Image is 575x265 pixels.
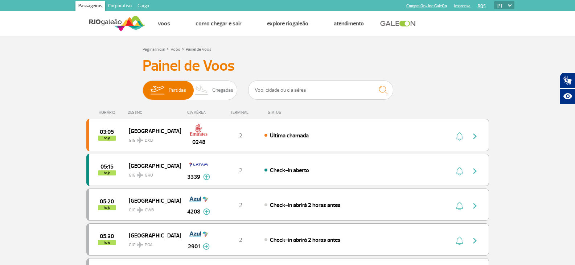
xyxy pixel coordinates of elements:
[471,236,479,245] img: seta-direita-painel-voo.svg
[239,167,242,174] span: 2
[270,202,341,209] span: Check-in abrirá 2 horas antes
[248,80,393,100] input: Voo, cidade ou cia aérea
[334,20,364,27] a: Atendimento
[98,205,116,210] span: hoje
[203,208,210,215] img: mais-info-painel-voo.svg
[171,47,180,52] a: Voos
[129,238,175,248] span: GIG
[239,236,242,244] span: 2
[145,242,153,248] span: POA
[192,138,205,146] span: 0248
[203,174,210,180] img: mais-info-painel-voo.svg
[137,172,143,178] img: destiny_airplane.svg
[191,81,213,100] img: slider-desembarque
[270,236,341,244] span: Check-in abrirá 2 horas antes
[145,207,154,214] span: CWB
[75,1,105,12] a: Passageiros
[146,81,169,100] img: slider-embarque
[270,132,309,139] span: Última chamada
[560,73,575,104] div: Plugin de acessibilidade da Hand Talk.
[145,137,153,144] span: DXB
[478,4,486,8] a: RQS
[128,110,181,115] div: DESTINO
[129,161,175,170] span: [GEOGRAPHIC_DATA]
[98,136,116,141] span: hoje
[186,47,211,52] a: Painel de Voos
[456,236,463,245] img: sino-painel-voo.svg
[129,203,175,214] span: GIG
[270,167,309,174] span: Check-in aberto
[100,129,114,134] span: 2025-09-30 03:05:00
[188,242,200,251] span: 2901
[129,231,175,240] span: [GEOGRAPHIC_DATA]
[100,199,114,204] span: 2025-09-30 05:20:00
[239,202,242,209] span: 2
[560,73,575,88] button: Abrir tradutor de língua de sinais.
[167,45,169,53] a: >
[143,47,165,52] a: Página Inicial
[129,196,175,205] span: [GEOGRAPHIC_DATA]
[406,4,447,8] a: Compra On-line GaleOn
[98,240,116,245] span: hoje
[100,164,114,169] span: 2025-09-30 05:15:00
[89,110,128,115] div: HORÁRIO
[137,207,143,213] img: destiny_airplane.svg
[135,1,152,12] a: Cargo
[137,242,143,248] img: destiny_airplane.svg
[129,168,175,179] span: GIG
[143,57,433,75] h3: Painel de Voos
[471,167,479,175] img: seta-direita-painel-voo.svg
[456,202,463,210] img: sino-painel-voo.svg
[182,45,184,53] a: >
[145,172,153,179] span: GRU
[456,167,463,175] img: sino-painel-voo.svg
[105,1,135,12] a: Corporativo
[217,110,264,115] div: TERMINAL
[471,132,479,141] img: seta-direita-painel-voo.svg
[471,202,479,210] img: seta-direita-painel-voo.svg
[203,243,210,250] img: mais-info-painel-voo.svg
[212,81,233,100] span: Chegadas
[187,207,200,216] span: 4208
[98,170,116,175] span: hoje
[129,126,175,136] span: [GEOGRAPHIC_DATA]
[196,20,242,27] a: Como chegar e sair
[129,133,175,144] span: GIG
[100,234,114,239] span: 2025-09-30 05:30:00
[454,4,471,8] a: Imprensa
[267,20,308,27] a: Explore RIOgaleão
[169,81,186,100] span: Partidas
[137,137,143,143] img: destiny_airplane.svg
[187,173,200,181] span: 3339
[264,110,323,115] div: STATUS
[239,132,242,139] span: 2
[560,88,575,104] button: Abrir recursos assistivos.
[181,110,217,115] div: CIA AÉREA
[158,20,170,27] a: Voos
[456,132,463,141] img: sino-painel-voo.svg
